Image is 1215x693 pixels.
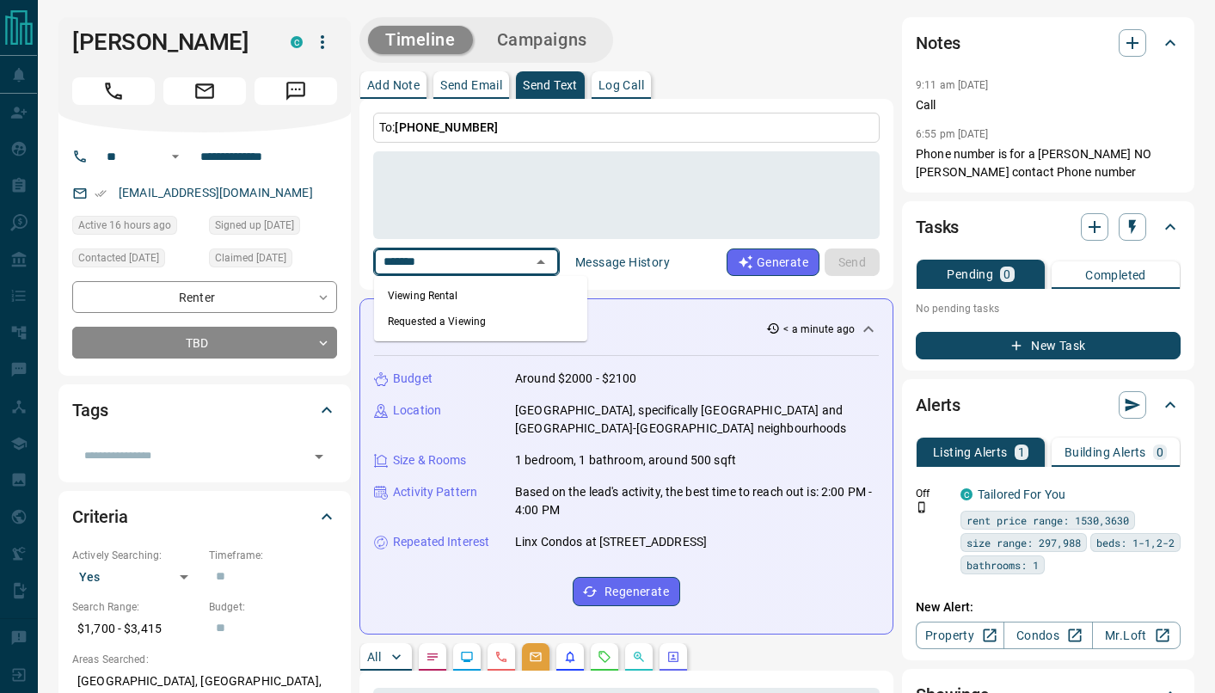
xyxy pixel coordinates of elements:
[916,128,989,140] p: 6:55 pm [DATE]
[916,206,1181,248] div: Tasks
[374,313,879,345] div: Activity Summary< a minute ago
[255,77,337,105] span: Message
[515,451,736,469] p: 1 bedroom, 1 bathroom, around 500 sqft
[515,483,879,519] p: Based on the lead's activity, the best time to reach out is: 2:00 PM - 4:00 PM
[209,248,337,273] div: Fri Jul 25 2025
[72,389,337,431] div: Tags
[368,26,473,54] button: Timeline
[1085,269,1146,281] p: Completed
[916,29,960,57] h2: Notes
[209,216,337,240] div: Thu Mar 28 2024
[72,216,200,240] div: Sat Aug 16 2025
[960,488,973,500] div: condos.ca
[460,650,474,664] svg: Lead Browsing Activity
[78,217,171,234] span: Active 16 hours ago
[916,598,1181,616] p: New Alert:
[494,650,508,664] svg: Calls
[598,650,611,664] svg: Requests
[966,556,1039,573] span: bathrooms: 1
[307,445,331,469] button: Open
[1018,446,1025,458] p: 1
[426,650,439,664] svg: Notes
[916,501,928,513] svg: Push Notification Only
[72,615,200,643] p: $1,700 - $3,415
[1096,534,1175,551] span: beds: 1-1,2-2
[978,488,1065,501] a: Tailored For You
[933,446,1008,458] p: Listing Alerts
[291,36,303,48] div: condos.ca
[916,622,1004,649] a: Property
[966,512,1129,529] span: rent price range: 1530,3630
[916,391,960,419] h2: Alerts
[598,79,644,91] p: Log Call
[440,79,502,91] p: Send Email
[72,548,200,563] p: Actively Searching:
[1003,622,1092,649] a: Condos
[515,370,637,388] p: Around $2000 - $2100
[480,26,604,54] button: Campaigns
[916,213,959,241] h2: Tasks
[72,652,337,667] p: Areas Searched:
[209,548,337,563] p: Timeframe:
[119,186,313,199] a: [EMAIL_ADDRESS][DOMAIN_NAME]
[565,248,680,276] button: Message History
[529,650,543,664] svg: Emails
[72,396,107,424] h2: Tags
[374,283,587,309] li: Viewing Rental
[72,77,155,105] span: Call
[916,296,1181,322] p: No pending tasks
[163,77,246,105] span: Email
[393,451,467,469] p: Size & Rooms
[632,650,646,664] svg: Opportunities
[72,28,265,56] h1: [PERSON_NAME]
[1065,446,1146,458] p: Building Alerts
[215,249,286,267] span: Claimed [DATE]
[72,248,200,273] div: Fri Jul 25 2025
[1157,446,1163,458] p: 0
[529,250,553,274] button: Close
[1092,622,1181,649] a: Mr.Loft
[916,96,1181,114] p: Call
[966,534,1081,551] span: size range: 297,988
[393,370,433,388] p: Budget
[916,486,950,501] p: Off
[367,79,420,91] p: Add Note
[515,533,707,551] p: Linx Condos at [STREET_ADDRESS]
[72,599,200,615] p: Search Range:
[367,651,381,663] p: All
[72,496,337,537] div: Criteria
[395,120,498,134] span: [PHONE_NUMBER]
[916,22,1181,64] div: Notes
[95,187,107,199] svg: Email Verified
[373,113,880,143] p: To:
[573,577,680,606] button: Regenerate
[72,281,337,313] div: Renter
[1003,268,1010,280] p: 0
[916,384,1181,426] div: Alerts
[72,327,337,359] div: TBD
[72,503,128,530] h2: Criteria
[515,402,879,438] p: [GEOGRAPHIC_DATA], specifically [GEOGRAPHIC_DATA] and [GEOGRAPHIC_DATA]-[GEOGRAPHIC_DATA] neighbo...
[783,322,855,337] p: < a minute ago
[393,483,477,501] p: Activity Pattern
[215,217,294,234] span: Signed up [DATE]
[916,145,1181,181] p: Phone number is for a [PERSON_NAME] NO [PERSON_NAME] contact Phone number
[374,309,587,334] li: Requested a Viewing
[165,146,186,167] button: Open
[523,79,578,91] p: Send Text
[666,650,680,664] svg: Agent Actions
[727,248,819,276] button: Generate
[393,402,441,420] p: Location
[563,650,577,664] svg: Listing Alerts
[209,599,337,615] p: Budget:
[78,249,159,267] span: Contacted [DATE]
[947,268,993,280] p: Pending
[916,332,1181,359] button: New Task
[72,563,200,591] div: Yes
[916,79,989,91] p: 9:11 am [DATE]
[393,533,489,551] p: Repeated Interest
